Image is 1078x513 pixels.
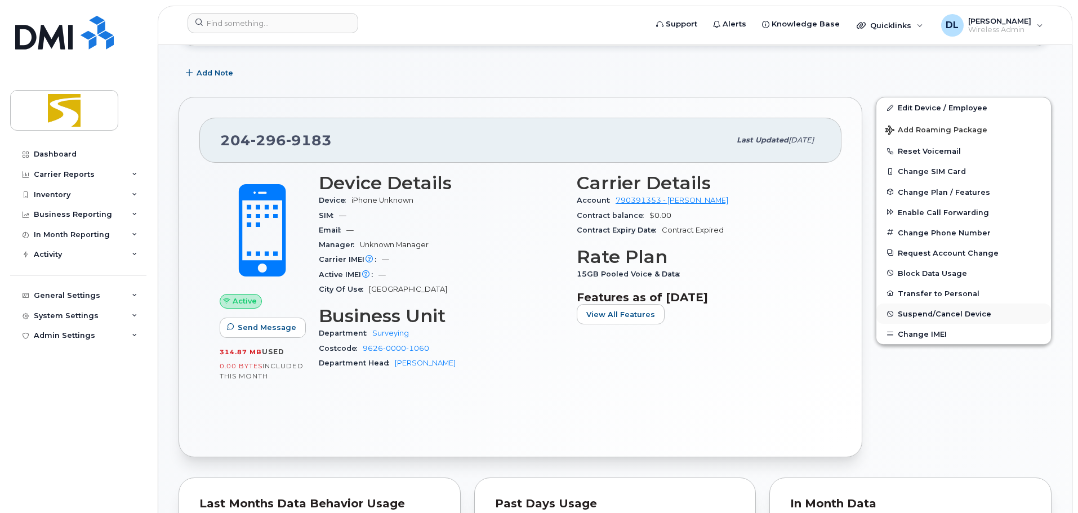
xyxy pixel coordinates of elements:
[319,329,372,337] span: Department
[360,240,429,249] span: Unknown Manager
[870,21,911,30] span: Quicklinks
[395,359,456,367] a: [PERSON_NAME]
[898,208,989,216] span: Enable Call Forwarding
[705,13,754,35] a: Alerts
[378,270,386,279] span: —
[251,132,286,149] span: 296
[754,13,848,35] a: Knowledge Base
[898,188,990,196] span: Change Plan / Features
[188,13,358,33] input: Find something...
[885,126,987,136] span: Add Roaming Package
[346,226,354,234] span: —
[933,14,1051,37] div: Deryk Lynch
[737,136,789,144] span: Last updated
[319,344,363,353] span: Costcode
[577,211,649,220] span: Contract balance
[772,19,840,30] span: Knowledge Base
[179,63,243,83] button: Add Note
[876,263,1051,283] button: Block Data Usage
[577,196,616,204] span: Account
[220,318,306,338] button: Send Message
[876,118,1051,141] button: Add Roaming Package
[662,226,724,234] span: Contract Expired
[968,25,1031,34] span: Wireless Admin
[220,362,262,370] span: 0.00 Bytes
[220,348,262,356] span: 314.87 MB
[351,196,413,204] span: iPhone Unknown
[898,310,991,318] span: Suspend/Cancel Device
[577,270,685,278] span: 15GB Pooled Voice & Data
[723,19,746,30] span: Alerts
[577,304,665,324] button: View All Features
[577,247,821,267] h3: Rate Plan
[577,291,821,304] h3: Features as of [DATE]
[790,498,1031,510] div: In Month Data
[382,255,389,264] span: —
[876,304,1051,324] button: Suspend/Cancel Device
[220,132,332,149] span: 204
[319,173,563,193] h3: Device Details
[577,226,662,234] span: Contract Expiry Date
[238,322,296,333] span: Send Message
[946,19,959,32] span: DL
[495,498,736,510] div: Past Days Usage
[586,309,655,320] span: View All Features
[372,329,409,337] a: Surveying
[849,14,931,37] div: Quicklinks
[876,97,1051,118] a: Edit Device / Employee
[319,306,563,326] h3: Business Unit
[319,196,351,204] span: Device
[369,285,447,293] span: [GEOGRAPHIC_DATA]
[319,359,395,367] span: Department Head
[262,347,284,356] span: used
[286,132,332,149] span: 9183
[968,16,1031,25] span: [PERSON_NAME]
[876,161,1051,181] button: Change SIM Card
[319,255,382,264] span: Carrier IMEI
[649,211,671,220] span: $0.00
[319,285,369,293] span: City Of Use
[319,270,378,279] span: Active IMEI
[339,211,346,220] span: —
[876,222,1051,243] button: Change Phone Number
[577,173,821,193] h3: Carrier Details
[199,498,440,510] div: Last Months Data Behavior Usage
[319,240,360,249] span: Manager
[616,196,728,204] a: 790391353 - [PERSON_NAME]
[876,182,1051,202] button: Change Plan / Features
[319,211,339,220] span: SIM
[648,13,705,35] a: Support
[319,226,346,234] span: Email
[666,19,697,30] span: Support
[363,344,429,353] a: 9626-0000-1060
[789,136,814,144] span: [DATE]
[876,141,1051,161] button: Reset Voicemail
[876,283,1051,304] button: Transfer to Personal
[876,243,1051,263] button: Request Account Change
[197,68,233,78] span: Add Note
[876,324,1051,344] button: Change IMEI
[876,202,1051,222] button: Enable Call Forwarding
[233,296,257,306] span: Active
